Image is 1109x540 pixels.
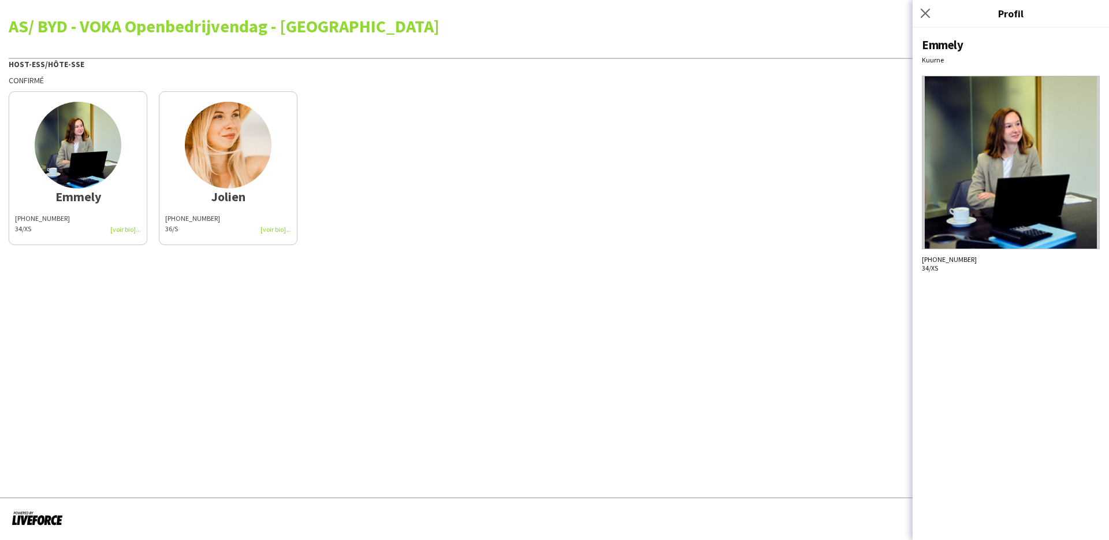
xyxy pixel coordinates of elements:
[913,6,1109,21] h3: Profil
[9,58,1100,69] div: Host-ess/Hôte-sse
[15,214,70,223] span: [PHONE_NUMBER]
[15,191,141,202] div: Emmely
[922,37,1100,53] div: Emmely
[922,264,938,272] span: 34/XS
[165,191,291,202] div: Jolien
[165,214,220,233] span: [PHONE_NUMBER] 36/S
[185,102,271,188] img: thumb-5f4ad4bf702ab.jpeg
[12,510,63,526] img: Propulsé par Liveforce
[922,76,1100,249] img: Avatar ou photo de l'équipe
[922,56,1100,64] div: Kuurne
[922,255,977,264] span: [PHONE_NUMBER]
[15,224,31,233] span: 34/XS
[9,17,1100,35] div: AS/ BYD - VOKA Openbedrijvendag - [GEOGRAPHIC_DATA]
[35,102,121,188] img: thumb-659172e6ece72.jpg
[9,75,1100,86] div: Confirmé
